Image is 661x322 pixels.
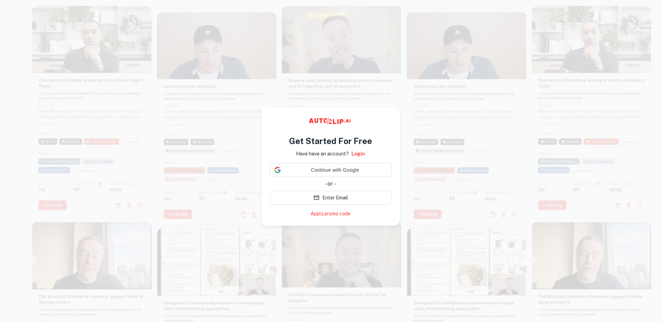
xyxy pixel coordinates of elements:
span: Continue with Google [283,167,387,174]
button: Enter Email [270,191,391,205]
p: Have have an account? [296,150,349,158]
a: Login [351,150,365,158]
a: Apply promo code [311,210,350,217]
div: - or - [270,180,391,188]
h4: Get Started For Free [289,135,372,147]
div: Continue with Google [270,163,391,177]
